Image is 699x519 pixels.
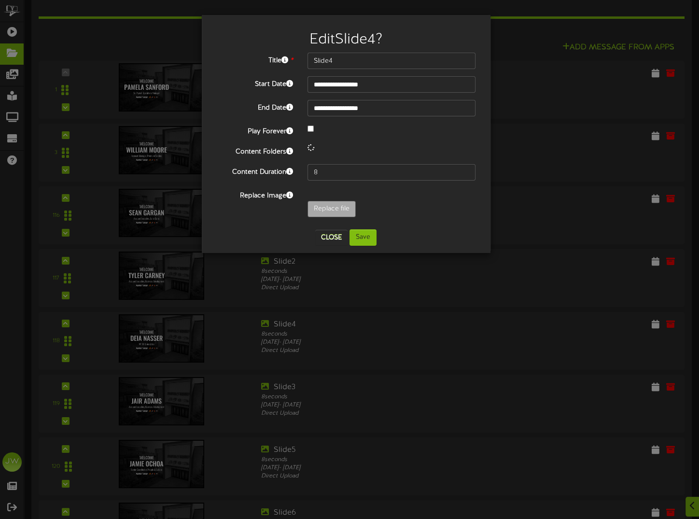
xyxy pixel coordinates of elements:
label: Content Duration [209,164,300,177]
button: Close [315,230,348,245]
label: Play Forever [209,124,300,137]
button: Save [349,229,377,246]
input: Title [308,53,476,69]
input: 15 [308,164,476,181]
label: Title [209,53,300,66]
label: End Date [209,100,300,113]
h2: Edit Slide4 ? [216,32,476,48]
label: Start Date [209,76,300,89]
label: Content Folders [209,144,300,157]
label: Replace Image [209,188,300,201]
